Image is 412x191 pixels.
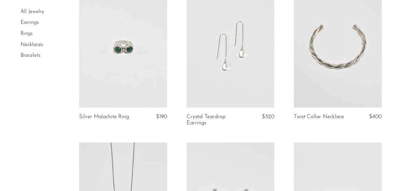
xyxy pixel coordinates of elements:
span: $320 [262,114,274,119]
a: Crystal Teardrop Earrings [187,114,244,126]
a: Earrings [21,20,39,25]
a: Twist Collar Necklace [294,114,344,120]
a: All Jewelry [21,9,44,14]
a: Silver Malachite Ring [79,114,129,120]
a: Bracelets [21,53,40,58]
span: $400 [369,114,382,119]
span: $190 [156,114,167,119]
a: Rings [21,31,33,36]
a: Necklaces [21,42,43,47]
